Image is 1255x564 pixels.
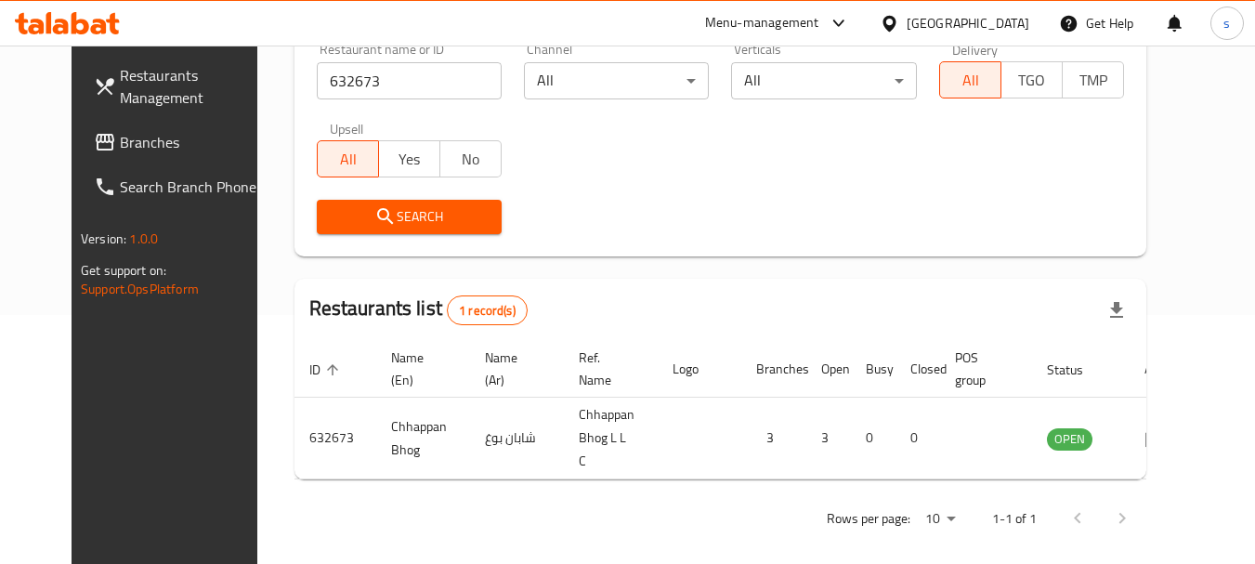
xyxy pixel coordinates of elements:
th: Open [806,341,851,398]
td: 3 [806,398,851,479]
span: Branches [120,131,267,153]
td: 3 [741,398,806,479]
td: 0 [895,398,940,479]
div: OPEN [1047,428,1092,451]
div: Menu [1144,427,1179,450]
span: TMP [1070,67,1117,94]
button: Search [317,200,502,234]
div: All [524,62,709,99]
h2: Restaurants list [309,295,528,325]
label: Delivery [952,43,999,56]
span: All [948,67,994,94]
th: Busy [851,341,895,398]
td: 0 [851,398,895,479]
th: Action [1130,341,1194,398]
span: Name (En) [391,347,448,391]
span: Name (Ar) [485,347,542,391]
button: All [317,140,379,177]
button: TGO [1000,61,1063,98]
p: 1-1 of 1 [992,507,1037,531]
div: All [731,62,916,99]
span: POS group [955,347,1010,391]
span: Ref. Name [579,347,635,391]
span: 1.0.0 [129,227,158,251]
a: Support.OpsPlatform [81,277,199,301]
span: Search [332,205,487,229]
p: Rows per page: [827,507,910,531]
input: Search for restaurant name or ID.. [317,62,502,99]
span: OPEN [1047,428,1092,450]
span: TGO [1009,67,1055,94]
th: Logo [658,341,741,398]
span: s [1223,13,1230,33]
span: 1 record(s) [448,302,527,320]
a: Restaurants Management [79,53,281,120]
div: Rows per page: [918,505,962,533]
a: Search Branch Phone [79,164,281,209]
div: Export file [1094,288,1139,333]
label: Upsell [330,122,364,135]
a: Branches [79,120,281,164]
td: شابان بوغ [470,398,564,479]
span: Restaurants Management [120,64,267,109]
span: Search Branch Phone [120,176,267,198]
span: ID [309,359,345,381]
span: Yes [386,146,433,173]
span: No [448,146,494,173]
span: Version: [81,227,126,251]
button: TMP [1062,61,1124,98]
div: [GEOGRAPHIC_DATA] [907,13,1029,33]
button: No [439,140,502,177]
div: Total records count [447,295,528,325]
div: Menu-management [705,12,819,34]
td: Chhappan Bhog L L C [564,398,658,479]
th: Branches [741,341,806,398]
img: Chhappan Bhog [673,412,719,458]
td: Chhappan Bhog [376,398,470,479]
span: Get support on: [81,258,166,282]
span: Status [1047,359,1107,381]
table: enhanced table [294,341,1194,479]
span: All [325,146,372,173]
th: Closed [895,341,940,398]
td: 632673 [294,398,376,479]
button: Yes [378,140,440,177]
button: All [939,61,1001,98]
